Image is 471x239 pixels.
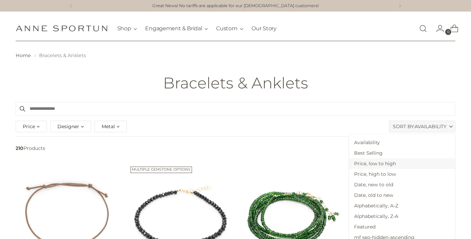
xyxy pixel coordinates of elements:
h1: Bracelets & Anklets [163,74,308,91]
button: Shop [117,21,137,36]
button: Engagement & Bridal [145,21,208,36]
span: Price, high to low [349,169,455,180]
a: Anne Sportun Fine Jewellery [16,25,107,32]
span: Availability [349,137,455,148]
span: Date, old to new [349,190,455,201]
span: Products [13,142,415,155]
span: 0 [445,29,451,35]
b: 210 [16,145,23,151]
span: Alphabetically, A-Z [349,201,455,211]
a: Home [16,52,31,58]
span: Metal [102,123,115,130]
nav: breadcrumbs [16,52,456,59]
span: Best Selling [349,148,455,158]
button: Custom [216,21,243,36]
a: Go to the account page [431,22,444,35]
a: Open cart modal [445,22,458,35]
a: Great News! No tariffs are applicable for our [DEMOGRAPHIC_DATA] customers! [152,3,319,9]
span: Featured [349,222,455,232]
span: Price, low to high [349,158,455,169]
label: Sort By:Availability [389,121,455,132]
a: Our Story [251,21,276,36]
span: Date, new to old [349,180,455,190]
span: Designer [57,123,79,130]
input: Search products [16,102,456,116]
span: Availability [415,121,447,132]
span: Alphabetically, Z-A [349,211,455,222]
a: Open search modal [416,22,430,35]
span: Price [23,123,35,130]
span: Bracelets & Anklets [39,52,86,58]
